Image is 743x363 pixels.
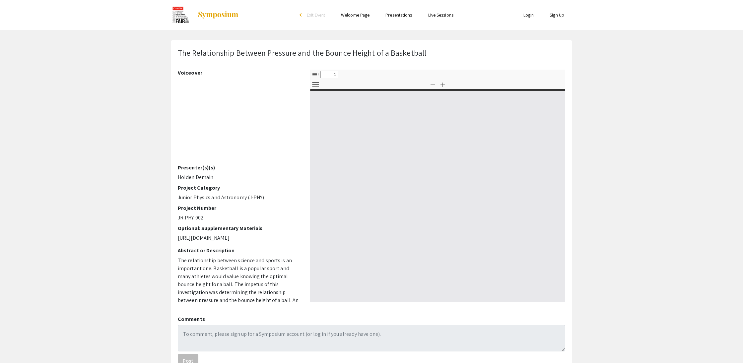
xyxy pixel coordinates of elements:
[437,80,448,89] button: Zoom In
[171,7,191,23] img: CoorsTek Denver Metro Regional Science and Engineering Fair
[178,47,426,59] p: The Relationship Between Pressure and the Bounce Height of a Basketball
[178,70,300,76] h2: Voiceover
[178,194,300,202] p: Junior Physics and Astronomy (J-PHY)
[341,12,370,18] a: Welcome Page
[427,80,439,89] button: Zoom Out
[178,205,300,211] h2: Project Number
[178,234,300,242] p: [URL][DOMAIN_NAME]
[320,71,338,78] input: Page
[300,13,304,17] div: arrow_back_ios
[428,12,453,18] a: Live Sessions
[171,7,239,23] a: CoorsTek Denver Metro Regional Science and Engineering Fair
[385,12,412,18] a: Presentations
[178,79,300,164] iframe: Denver Metro Science Fair Video
[197,11,239,19] img: Symposium by ForagerOne
[178,173,300,181] p: Holden Demain
[178,225,300,231] h2: Optional: Supplementary Materials
[178,214,300,222] p: JR-PHY-002
[310,80,321,89] button: Tools
[178,185,300,191] h2: Project Category
[310,70,321,79] button: Toggle Sidebar
[307,12,325,18] span: Exit Event
[178,316,565,322] h2: Comments
[178,164,300,171] h2: Presenter(s)(s)
[550,12,564,18] a: Sign Up
[523,12,534,18] a: Login
[5,333,28,358] iframe: Chat
[178,247,300,254] h2: Abstract or Description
